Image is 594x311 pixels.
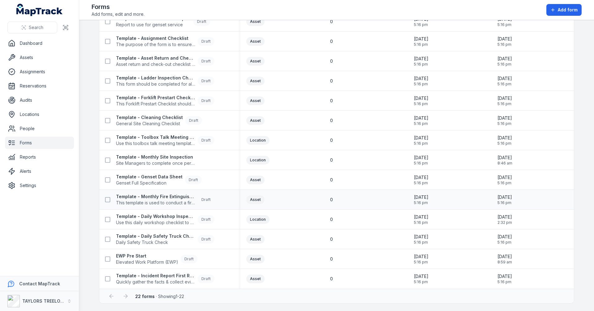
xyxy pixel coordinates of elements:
span: 5:16 pm [497,181,512,185]
span: Genset Full Specification [116,180,183,186]
span: Site Managers to complete once per month. [116,160,195,166]
span: [DATE] [497,95,512,101]
span: 5:16 pm [414,260,428,265]
span: [DATE] [414,194,428,200]
a: Reports [5,151,74,163]
span: 0 [330,276,333,282]
div: Draft [198,235,214,244]
span: 5:16 pm [497,240,512,245]
span: Add forms, edit and more. [92,11,144,17]
span: Search [29,24,43,31]
div: Location [246,136,269,145]
span: [DATE] [414,155,428,161]
span: 0 [330,216,333,223]
time: 03/06/2025, 5:16:59 pm [414,56,428,67]
div: Draft [185,116,202,125]
a: Template - Assignment ChecklistThe purpose of the form is to ensure the employee is licenced and ... [116,35,214,48]
div: Asset [246,77,265,85]
time: 03/06/2025, 5:16:59 pm [497,95,512,106]
span: [DATE] [414,75,428,82]
strong: Template - Ladder Inspection Checklist [116,75,195,81]
span: 5:16 pm [414,42,428,47]
span: 0 [330,19,333,25]
time: 03/06/2025, 5:16:59 pm [414,214,428,225]
span: General Site Cleaning Checklist [116,121,183,127]
time: 03/06/2025, 5:16:59 pm [414,194,428,205]
a: Template - Genset Data SheetGenset Full SpecificationDraft [116,174,202,186]
span: 0 [330,117,333,124]
a: Template - Monthly Fire Extinguisher InspectionThis template is used to conduct a fire extinguish... [116,194,214,206]
div: Asset [246,116,265,125]
span: 5:16 pm [414,101,428,106]
div: Location [246,156,269,164]
time: 03/06/2025, 5:16:59 pm [497,36,512,47]
a: MapTrack [16,4,63,16]
div: Asset [246,96,265,105]
strong: Template - Toolbox Talk Meeting Record [116,134,195,140]
span: 5:16 pm [414,62,428,67]
span: [DATE] [497,115,512,121]
span: 5:16 pm [497,62,512,67]
div: Asset [246,17,265,26]
span: 0 [330,98,333,104]
span: [DATE] [497,194,512,200]
span: 5:16 pm [414,220,428,225]
strong: Template - Incident Report First Response [116,273,195,279]
a: Template - Daily Workshop InspectionUse this daily workshop checklist to maintain safety standard... [116,213,214,226]
span: 5:16 pm [414,181,428,185]
time: 03/06/2025, 5:16:59 pm [414,36,428,47]
a: Reservations [5,80,74,92]
span: [DATE] [497,155,512,161]
a: Template - Genset Service ReportReport to use for genset serviceDraft [116,15,210,28]
span: 5:16 pm [497,279,512,284]
time: 03/06/2025, 5:16:59 pm [497,174,512,185]
span: Elevated Work Platform (EWP) [116,259,178,265]
span: 5:16 pm [497,121,512,126]
strong: 22 forms [135,294,155,299]
span: Use this daily workshop checklist to maintain safety standard in the work zones at site. [116,219,195,226]
span: [DATE] [414,234,428,240]
span: 5:16 pm [497,22,512,27]
time: 03/06/2025, 5:16:59 pm [497,234,512,245]
time: 03/06/2025, 5:16:59 pm [414,253,428,265]
span: · Showing 1 - 22 [135,294,184,299]
span: 2:32 pm [497,220,512,225]
span: 5:16 pm [414,279,428,284]
span: This Forklift Prestart Checklist should be completed every day before starting forklift operations. [116,101,195,107]
a: Template - Monthly Site InspectionSite Managers to complete once per month. [116,154,195,166]
span: [DATE] [497,253,512,260]
strong: Template - Daily Safety Truck Check [116,233,195,239]
time: 03/06/2025, 5:16:59 pm [497,135,512,146]
div: Asset [246,37,265,46]
span: 0 [330,137,333,143]
strong: Contact MapTrack [19,281,60,286]
span: This template is used to conduct a fire extinguisher inspection every 30 days to determine if the... [116,200,195,206]
span: [DATE] [497,214,512,220]
time: 03/06/2025, 5:16:59 pm [497,56,512,67]
time: 03/06/2025, 5:16:59 pm [414,234,428,245]
div: Draft [198,195,214,204]
time: 03/06/2025, 5:16:59 pm [414,115,428,126]
a: EWP Pre StartElevated Work Platform (EWP)Draft [116,253,197,265]
div: Asset [246,235,265,244]
span: 5:16 pm [414,240,428,245]
span: [DATE] [414,174,428,181]
span: [DATE] [497,75,512,82]
span: 5:16 pm [414,141,428,146]
div: Draft [198,275,214,283]
span: [DATE] [414,135,428,141]
div: Asset [246,275,265,283]
span: 0 [330,58,333,64]
div: Asset [246,195,265,204]
strong: Template - Asset Return and Check-out Checklist [116,55,195,61]
div: Draft [198,96,214,105]
strong: Template - Monthly Fire Extinguisher Inspection [116,194,195,200]
time: 03/06/2025, 5:16:59 pm [497,273,512,284]
strong: Template - Genset Data Sheet [116,174,183,180]
span: Asset return and check-out checklist - for key assets. [116,61,195,67]
time: 03/06/2025, 5:16:59 pm [414,273,428,284]
span: [DATE] [497,135,512,141]
span: 5:16 pm [414,121,428,126]
a: Template - Asset Return and Check-out ChecklistAsset return and check-out checklist - for key ass... [116,55,214,67]
div: Asset [246,176,265,184]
